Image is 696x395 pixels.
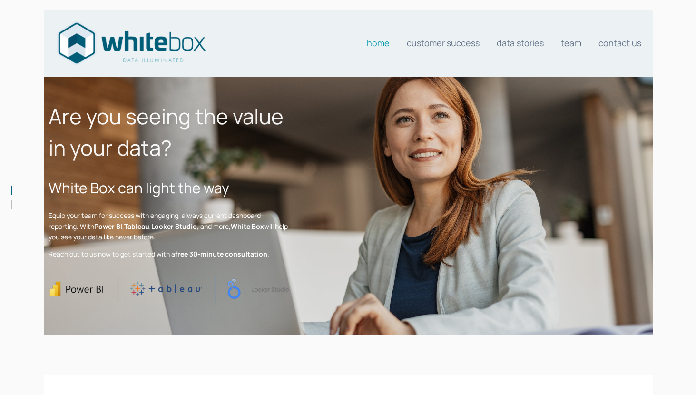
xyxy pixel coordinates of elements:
[407,33,480,52] a: Customer Success
[124,222,149,231] strong: Tableau
[510,100,648,351] iframe: Form 0
[55,20,207,67] img: Data consultants
[497,33,544,52] a: Data stories
[367,33,390,52] a: Home
[94,222,122,231] strong: Power BI
[175,249,267,258] strong: free 30-minute consultation
[49,177,289,198] h2: White Box can light the way
[231,222,264,231] strong: White Box
[561,33,581,52] a: Team
[49,210,289,242] p: Equip your team for success with engaging, always current dashboard reporting. With , , , and mor...
[598,33,641,52] a: Contact us
[49,100,289,163] h1: Are you seeing the value in your data?
[49,249,289,259] p: Reach out to us now to get started with a .
[151,222,197,231] strong: Looker Studio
